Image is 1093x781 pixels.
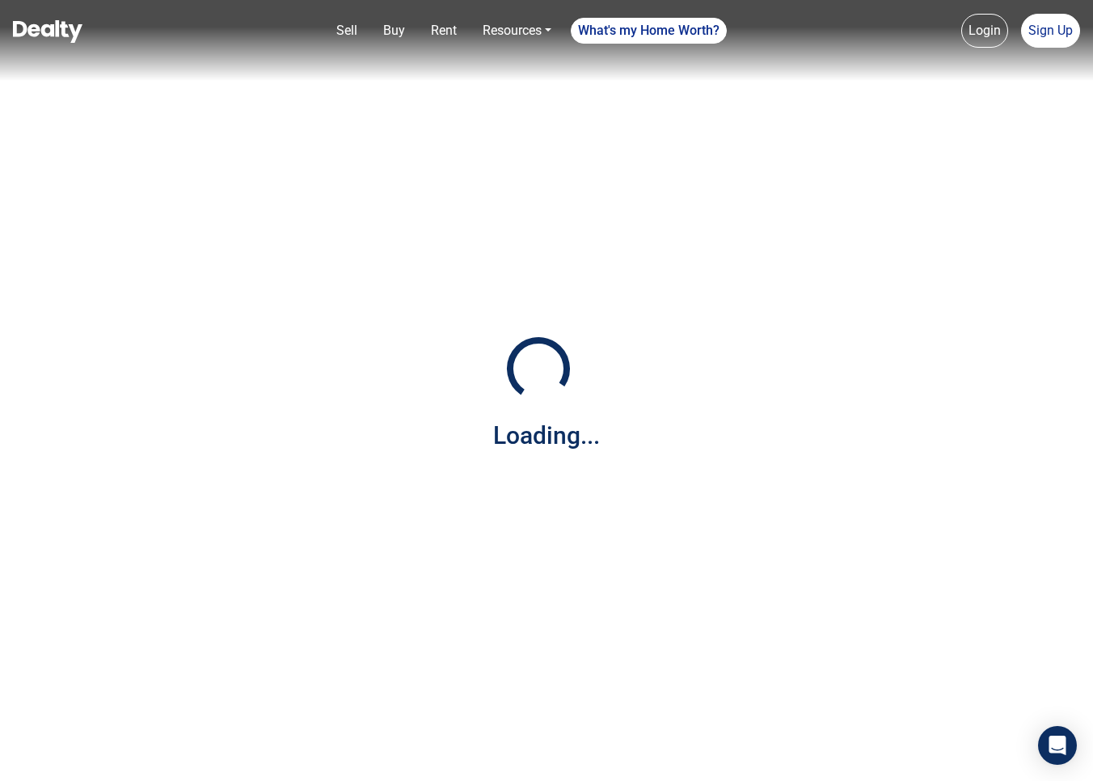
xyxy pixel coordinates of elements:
a: Resources [476,15,558,47]
a: What's my Home Worth? [571,18,727,44]
a: Login [961,14,1008,48]
a: Sign Up [1021,14,1080,48]
iframe: BigID CMP Widget [8,732,57,781]
div: Open Intercom Messenger [1038,726,1077,765]
img: Loading [498,328,579,409]
a: Sell [330,15,364,47]
img: Dealty - Buy, Sell & Rent Homes [13,20,82,43]
a: Buy [377,15,411,47]
div: Loading... [493,417,600,454]
a: Rent [424,15,463,47]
